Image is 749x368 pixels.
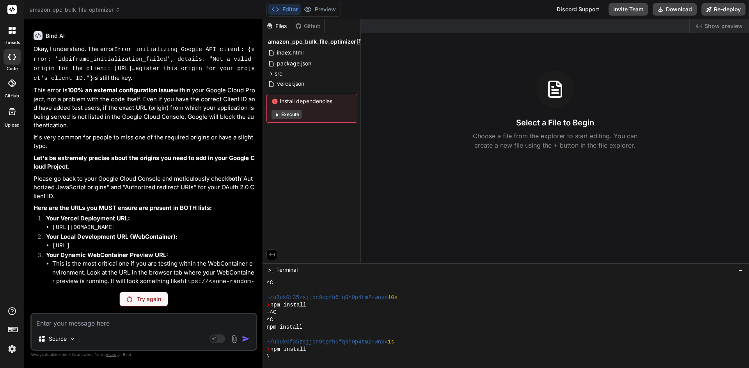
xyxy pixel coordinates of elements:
[388,338,394,346] span: 1s
[701,3,745,16] button: Re-deploy
[69,336,76,342] img: Pick Models
[737,264,744,276] button: −
[52,259,256,296] li: This is the most critical one if you are testing within the WebContainer environment. Look at the...
[34,154,255,171] strong: Let's be extremely precise about the origins you need to add in your Google Cloud Project.
[7,65,18,72] label: code
[738,266,743,274] span: −
[34,45,256,83] p: Okay, I understand. The error is still the key.
[30,6,121,14] span: amazon_ppc_bulk_file_optimizer
[52,243,70,249] code: [URL]
[34,174,256,201] p: Please go back to your Google Cloud Console and meticulously check "Authorized JavaScript origins...
[468,131,643,150] p: Choose a file from the explorer to start editing. You can create a new file using the + button in...
[34,46,255,82] code: Error initializing Google API client: {error: 'idpiframe_initialization_failed', details: "Not a ...
[276,266,298,274] span: Terminal
[105,352,119,357] span: privacy
[5,93,19,99] label: GitHub
[263,22,292,30] div: Files
[609,3,648,16] button: Invite Team
[34,133,256,151] p: It's very common for people to miss one of the required origins or have a slight typo.
[46,215,130,222] strong: Your Vercel Deployment URL:
[242,335,250,343] img: icon
[301,4,339,15] button: Preview
[276,48,304,57] span: index.html
[653,3,697,16] button: Download
[270,346,306,353] span: npm install
[292,22,324,30] div: Github
[275,70,282,77] span: src
[266,279,273,287] span: ^C
[266,346,270,353] span: ❯
[127,296,132,302] img: Retry
[268,4,301,15] button: Editor
[49,335,67,343] p: Source
[137,295,161,303] p: Try again
[388,294,398,301] span: 10s
[266,324,302,331] span: npm install
[266,301,270,309] span: ❯
[5,342,19,356] img: settings
[46,32,65,40] h6: Bind AI
[5,122,20,129] label: Upload
[230,335,239,343] img: attachment
[266,309,276,316] span: -^C
[30,351,257,358] p: Always double-check its answers. Your in Bind
[34,204,212,211] strong: Here are the URLs you MUST ensure are present in BOTH lists:
[552,3,604,16] div: Discord Support
[705,22,743,30] span: Show preview
[268,266,274,274] span: >_
[266,316,273,324] span: ^C
[46,233,177,240] strong: Your Local Development URL (WebContainer):
[46,251,168,259] strong: Your Dynamic WebContainer Preview URL:
[270,301,306,309] span: npm install
[272,97,352,105] span: Install dependencies
[266,338,388,346] span: ~/u3uk0f35zsjjbn9cprh6fq9h0p4tm2-wnxx
[266,353,270,361] span: \
[268,38,356,46] span: amazon_ppc_bulk_file_optimizer
[266,294,388,301] span: ~/u3uk0f35zsjjbn9cprh6fq9h0p4tm2-wnxx
[272,110,302,119] button: Execute
[228,175,241,182] strong: both
[52,224,115,231] code: [URL][DOMAIN_NAME]
[276,59,312,68] span: package.json
[34,86,256,130] p: This error is within your Google Cloud Project, not a problem with the code itself. Even if you h...
[276,79,305,88] span: vercel.json
[516,117,594,128] h3: Select a File to Begin
[4,39,20,46] label: threads
[67,86,174,94] strong: 100% an external configuration issue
